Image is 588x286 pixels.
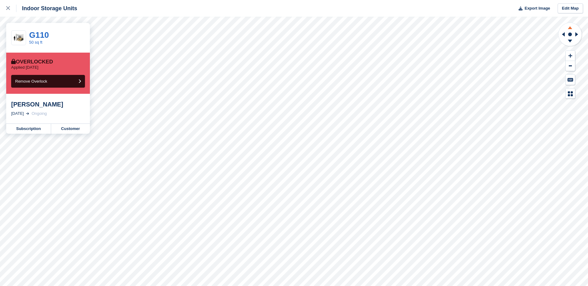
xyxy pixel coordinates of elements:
[515,3,550,14] button: Export Image
[51,124,90,134] a: Customer
[558,3,583,14] a: Edit Map
[566,75,575,85] button: Keyboard Shortcuts
[566,89,575,99] button: Map Legend
[11,32,26,43] img: 50-sqft-unit.jpg
[11,101,85,108] div: [PERSON_NAME]
[11,59,53,65] div: Overlocked
[6,124,51,134] a: Subscription
[11,75,85,88] button: Remove Overlock
[16,5,77,12] div: Indoor Storage Units
[566,61,575,71] button: Zoom Out
[11,65,38,70] p: Applied [DATE]
[29,40,42,45] a: 50 sq ft
[15,79,47,84] span: Remove Overlock
[29,30,49,40] a: G110
[566,51,575,61] button: Zoom In
[26,112,29,115] img: arrow-right-light-icn-cde0832a797a2874e46488d9cf13f60e5c3a73dbe684e267c42b8395dfbc2abf.svg
[32,110,47,117] div: Ongoing
[524,5,550,11] span: Export Image
[11,110,24,117] div: [DATE]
